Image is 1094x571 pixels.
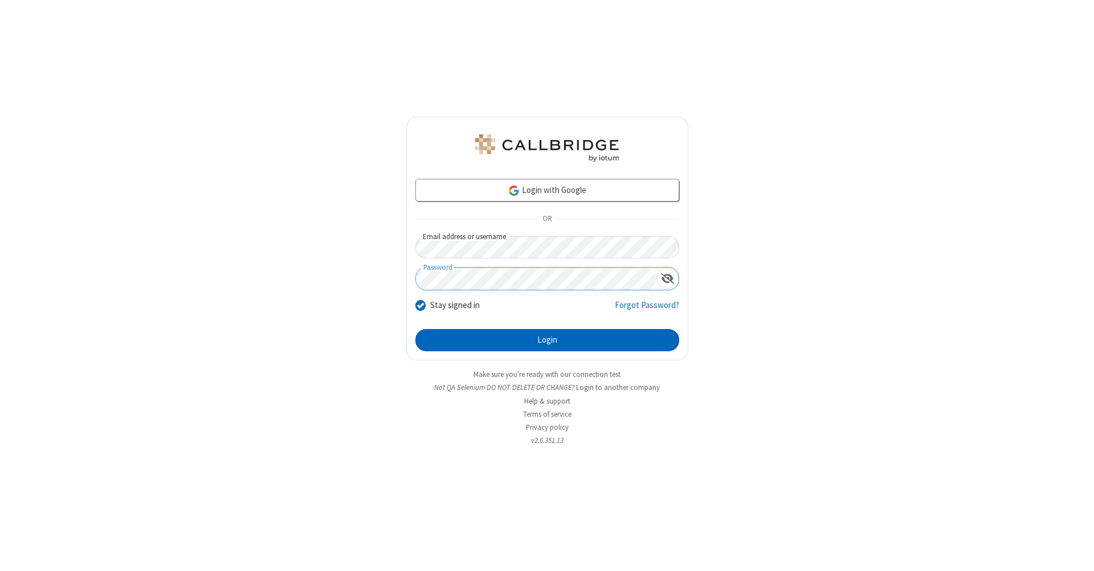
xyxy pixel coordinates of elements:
[473,134,621,162] img: QA Selenium DO NOT DELETE OR CHANGE
[415,179,679,202] a: Login with Google
[406,382,688,393] li: Not QA Selenium DO NOT DELETE OR CHANGE?
[473,369,621,379] a: Make sure you're ready with our connection test
[656,268,679,289] div: Show password
[538,211,556,227] span: OR
[406,435,688,446] li: v2.6.351.13
[508,184,520,197] img: google-icon.png
[430,299,480,312] label: Stay signed in
[523,409,572,419] a: Terms of service
[526,422,569,432] a: Privacy policy
[615,299,679,321] a: Forgot Password?
[524,396,570,406] a: Help & support
[415,329,679,352] button: Login
[576,382,660,393] button: Login to another company
[416,268,656,290] input: Password
[415,236,679,258] input: Email address or username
